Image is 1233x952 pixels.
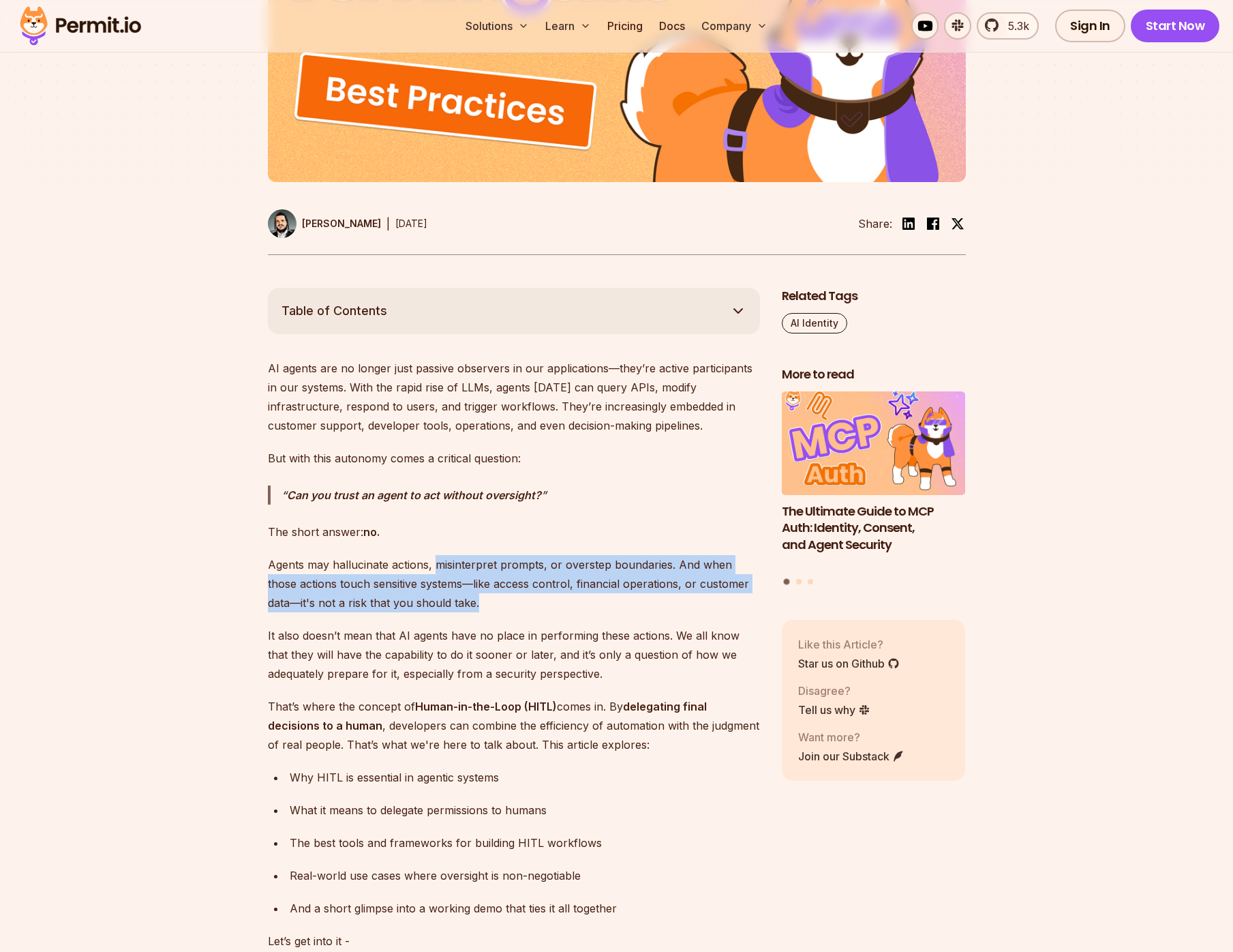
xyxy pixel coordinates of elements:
[290,768,760,787] div: Why HITL is essential in agentic systems
[268,555,760,612] p: Agents may hallucinate actions, misinterpret prompts, or overstep boundaries. And when those acti...
[268,209,381,238] a: [PERSON_NAME]
[268,288,760,334] button: Table of Contents
[1055,10,1125,42] a: Sign In
[14,3,147,49] img: Permit logo
[386,215,390,232] div: |
[602,12,648,40] a: Pricing
[782,391,966,571] li: 1 of 3
[784,579,790,585] button: Go to slide 1
[290,801,760,820] div: What it means to delegate permissions to humans
[302,217,381,230] p: [PERSON_NAME]
[782,503,966,554] h3: The Ultimate Guide to MCP Auth: Identity, Consent, and Agent Security
[858,215,892,232] li: Share:
[395,218,427,229] time: [DATE]
[654,12,690,40] a: Docs
[782,391,966,495] img: The Ultimate Guide to MCP Auth: Identity, Consent, and Agent Security
[900,215,917,232] img: linkedin
[415,700,557,713] strong: Human-in-the-Loop (HITL)
[268,700,707,732] strong: delegating final decisions to a human
[290,899,760,918] div: And a short glimpse into a working demo that ties it all together
[268,626,760,683] p: It also doesn’t mean that AI agents have no place in performing these actions. We all know that t...
[268,209,296,238] img: Gabriel L. Manor
[798,655,900,672] a: Star us on Github
[782,366,966,383] h2: More to read
[796,579,802,584] button: Go to slide 2
[290,833,760,852] div: The best tools and frameworks for building HITL workflows
[951,217,964,230] img: twitter
[460,12,534,40] button: Solutions
[1000,18,1029,34] span: 5.3k
[798,683,870,699] p: Disagree?
[798,729,904,745] p: Want more?
[268,932,760,951] p: Let’s get into it -
[290,866,760,885] div: Real-world use cases where oversight is non-negotiable
[798,748,904,764] a: Join our Substack
[808,579,813,584] button: Go to slide 3
[268,359,760,435] p: AI agents are no longer just passive observers in our applications—they’re active participants in...
[268,449,760,468] p: But with this autonomy comes a critical question:
[782,288,966,305] h2: Related Tags
[363,525,380,539] strong: no.
[798,702,870,718] a: Tell us why
[782,391,966,587] div: Posts
[925,215,941,232] img: facebook
[696,12,773,40] button: Company
[268,522,760,541] p: The short answer:
[540,12,596,40] button: Learn
[287,488,541,502] strong: Can you trust an agent to act without oversight?
[281,301,387,321] span: Table of Contents
[782,391,966,571] a: The Ultimate Guide to MCP Auth: Identity, Consent, and Agent SecurityThe Ultimate Guide to MCP Au...
[977,12,1039,40] a: 5.3k
[798,636,900,653] p: Like this Article?
[782,313,847,333] a: AI Identity
[268,697,760,754] p: That’s where the concept of comes in. By , developers can combine the efficiency of automation wi...
[1131,10,1220,42] a: Start Now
